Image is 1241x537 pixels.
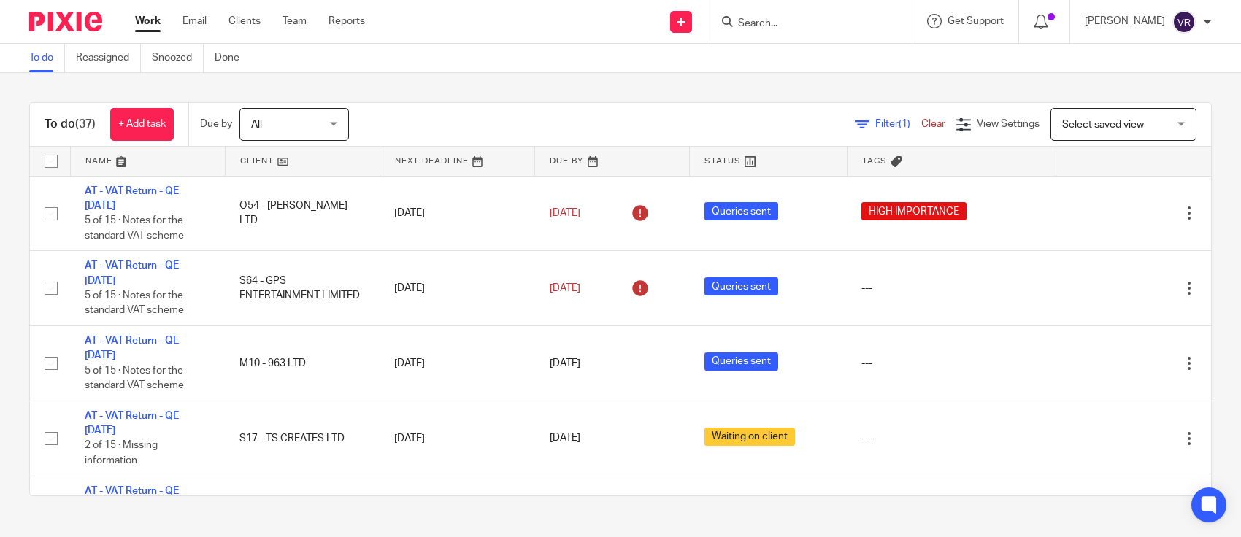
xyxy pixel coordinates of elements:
p: Due by [200,117,232,131]
h1: To do [45,117,96,132]
span: [DATE] [550,283,580,293]
span: (37) [75,118,96,130]
td: [DATE] [380,326,534,401]
span: Queries sent [704,277,778,295]
a: Team [283,14,307,28]
span: Tags [862,157,887,165]
span: (1) [899,119,910,129]
input: Search [737,18,868,31]
div: --- [861,431,1042,446]
a: AT - VAT Return - QE [DATE] [85,336,179,360]
span: [DATE] [550,358,580,368]
td: [DATE] [380,401,534,476]
span: Queries sent [704,202,778,220]
td: [DATE] [380,176,534,251]
span: [DATE] [550,433,580,444]
a: Work [135,14,161,28]
td: O54 - [PERSON_NAME] LTD [225,176,380,251]
a: AT - VAT Return - QE [DATE] [85,260,179,285]
a: Reassigned [76,44,141,72]
div: --- [861,281,1042,295]
a: AT - VAT Return - QE [DATE] [85,486,179,511]
a: Reports [328,14,365,28]
span: 2 of 15 · Missing information [85,441,158,466]
td: M10 - 963 LTD [225,326,380,401]
span: Select saved view [1062,120,1144,130]
span: Get Support [948,16,1004,26]
div: --- [861,356,1042,371]
span: Waiting on client [704,428,795,446]
span: Queries sent [704,352,778,371]
span: HIGH IMPORTANCE [861,202,967,220]
span: View Settings [977,119,1040,129]
a: Clients [228,14,261,28]
span: 5 of 15 · Notes for the standard VAT scheme [85,215,184,241]
img: Pixie [29,12,102,31]
a: + Add task [110,108,174,141]
a: Email [182,14,207,28]
a: Clear [921,119,945,129]
span: All [251,120,262,130]
a: AT - VAT Return - QE [DATE] [85,186,179,211]
td: S64 - GPS ENTERTAINMENT LIMITED [225,251,380,326]
td: [DATE] [380,251,534,326]
a: Snoozed [152,44,204,72]
span: 5 of 15 · Notes for the standard VAT scheme [85,366,184,391]
p: [PERSON_NAME] [1085,14,1165,28]
span: [DATE] [550,208,580,218]
span: 5 of 15 · Notes for the standard VAT scheme [85,290,184,316]
a: To do [29,44,65,72]
td: S17 - TS CREATES LTD [225,401,380,476]
span: Filter [875,119,921,129]
a: Done [215,44,250,72]
img: svg%3E [1172,10,1196,34]
a: AT - VAT Return - QE [DATE] [85,411,179,436]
